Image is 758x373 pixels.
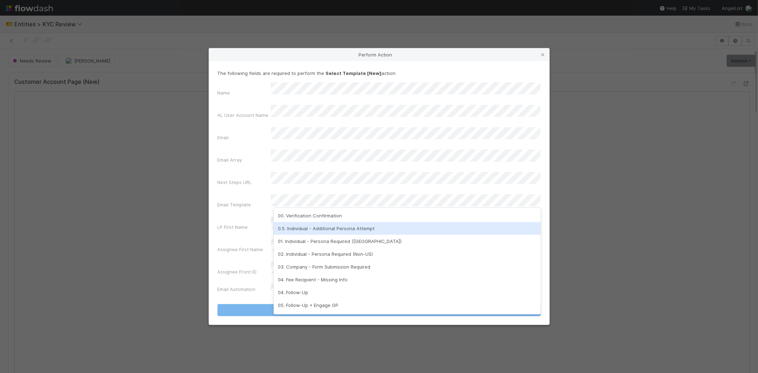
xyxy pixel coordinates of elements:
[217,89,230,96] label: Name
[274,299,541,312] div: 05. Follow-Up + Engage GP
[217,286,256,293] label: Email Automation
[326,70,382,76] strong: Select Template [New]
[217,156,242,163] label: Email Array
[73,136,271,145] p: Please reply directly to let us know when this is done so we can expedite your review.
[217,223,248,231] label: LP First Name
[73,124,172,130] a: Please click here to complete verification.
[274,273,541,286] div: 04. Fee Recipient - Missing Info
[209,48,549,61] div: Perform Action
[274,235,541,248] div: 01. Individual - Persona Required ([GEOGRAPHIC_DATA])
[73,153,271,179] p: Best, AngelList’s Belltower KYC Team
[73,92,271,118] p: We use a secure service called Alloy to collect these. Please upload a color scan of your governm...
[217,201,251,208] label: Email Template
[274,248,541,260] div: 02. Individual - Persona Required (Non-US)
[73,57,271,65] p: Hi [PERSON_NAME],
[274,209,541,222] div: 00. Verification Confirmation
[274,312,541,324] div: 06. Follow-Up LP + Follow-Up GP
[137,172,147,178] a: here
[73,172,147,178] i: - Learn more about Belltower
[60,22,97,29] img: AngelList
[217,268,257,275] label: Assignee Front ID
[217,134,229,141] label: Email
[217,304,541,316] button: Select Template [New]
[274,222,541,235] div: 0.5. Individual - Additional Persona Attempt
[73,70,271,87] p: It looks like we do not have a readable ID on file for you. U.S. financial regulations require us...
[274,286,541,299] div: 04. Follow-Up
[217,179,252,186] label: Next Steps URL
[217,246,263,253] label: Assignee First Name
[217,112,269,119] label: AL User Account Name
[274,260,541,273] div: 03. Company - Form Submission Required
[217,70,541,77] p: The following fields are required to perform the action:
